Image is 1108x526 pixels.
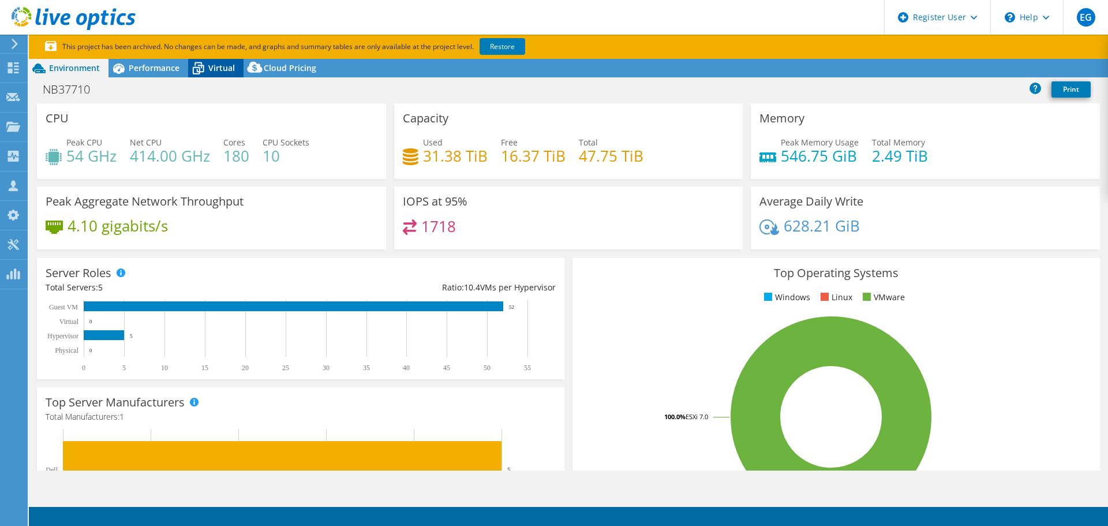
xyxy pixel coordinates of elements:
[264,62,316,73] span: Cloud Pricing
[664,412,686,421] tspan: 100.0%
[464,282,480,293] span: 10.4
[579,137,598,148] span: Total
[47,332,78,340] text: Hypervisor
[55,346,78,355] text: Physical
[46,267,111,279] h3: Server Roles
[480,38,525,55] a: Restore
[46,281,301,294] div: Total Servers:
[98,282,103,293] span: 5
[761,291,810,304] li: Windows
[89,348,92,353] text: 0
[1051,81,1091,98] a: Print
[129,62,179,73] span: Performance
[46,396,185,409] h3: Top Server Manufacturers
[119,411,124,422] span: 1
[49,62,100,73] span: Environment
[579,150,643,162] h4: 47.75 TiB
[1077,8,1095,27] span: EG
[38,83,108,96] h1: NB37710
[872,150,928,162] h4: 2.49 TiB
[860,291,905,304] li: VMware
[509,304,514,310] text: 52
[872,137,925,148] span: Total Memory
[403,364,410,372] text: 40
[66,137,102,148] span: Peak CPU
[66,150,117,162] h4: 54 GHz
[46,411,556,423] h4: Total Manufacturers:
[403,195,467,208] h3: IOPS at 95%
[443,364,450,372] text: 45
[263,137,309,148] span: CPU Sockets
[45,40,611,53] p: This project has been archived. No changes can be made, and graphs and summary tables are only av...
[759,112,804,125] h3: Memory
[208,62,235,73] span: Virtual
[242,364,249,372] text: 20
[484,364,491,372] text: 50
[781,137,859,148] span: Peak Memory Usage
[363,364,370,372] text: 35
[784,219,860,232] h4: 628.21 GiB
[223,150,249,162] h4: 180
[501,150,566,162] h4: 16.37 TiB
[524,364,531,372] text: 55
[423,137,443,148] span: Used
[130,333,133,339] text: 5
[423,150,488,162] h4: 31.38 TiB
[263,150,309,162] h4: 10
[581,267,1091,279] h3: Top Operating Systems
[59,318,79,326] text: Virtual
[1005,12,1015,23] svg: \n
[49,303,78,311] text: Guest VM
[282,364,289,372] text: 25
[818,291,852,304] li: Linux
[89,319,92,324] text: 0
[501,137,518,148] span: Free
[781,150,859,162] h4: 546.75 GiB
[759,195,863,208] h3: Average Daily Write
[161,364,168,372] text: 10
[122,364,126,372] text: 5
[301,281,556,294] div: Ratio: VMs per Hypervisor
[130,150,210,162] h4: 414.00 GHz
[46,112,69,125] h3: CPU
[46,466,58,474] text: Dell
[82,364,85,372] text: 0
[403,112,448,125] h3: Capacity
[686,412,708,421] tspan: ESXi 7.0
[323,364,330,372] text: 30
[130,137,162,148] span: Net CPU
[68,219,168,232] h4: 4.10 gigabits/s
[201,364,208,372] text: 15
[507,466,511,473] text: 5
[223,137,245,148] span: Cores
[46,195,244,208] h3: Peak Aggregate Network Throughput
[421,220,456,233] h4: 1718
